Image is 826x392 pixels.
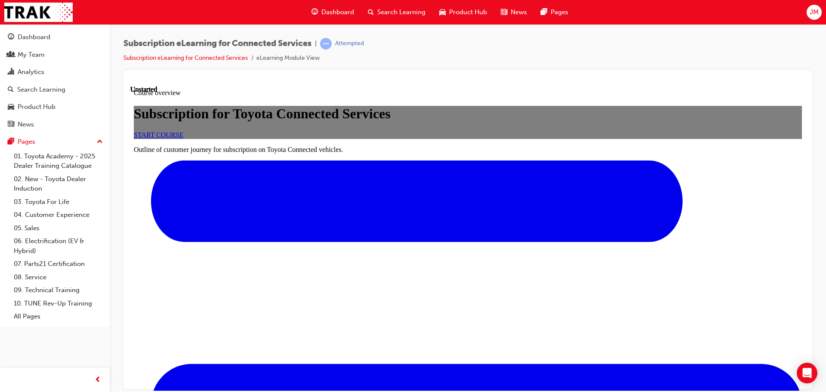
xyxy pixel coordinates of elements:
[3,29,106,45] a: Dashboard
[3,82,106,98] a: Search Learning
[18,32,50,42] div: Dashboard
[321,7,354,17] span: Dashboard
[123,39,311,49] span: Subscription eLearning for Connected Services
[501,7,507,18] span: news-icon
[534,3,575,21] a: pages-iconPages
[8,121,14,129] span: news-icon
[3,28,106,134] button: DashboardMy TeamAnalyticsSearch LearningProduct HubNews
[10,235,106,257] a: 06. Electrification (EV & Hybrid)
[3,64,106,80] a: Analytics
[123,54,248,62] a: Subscription eLearning for Connected Services
[3,99,106,115] a: Product Hub
[797,363,817,383] div: Open Intercom Messenger
[541,7,547,18] span: pages-icon
[3,134,106,150] button: Pages
[8,68,14,76] span: chart-icon
[449,7,487,17] span: Product Hub
[256,53,320,63] li: eLearning Module View
[18,137,35,147] div: Pages
[335,40,364,48] div: Attempted
[8,103,14,111] span: car-icon
[3,3,50,11] span: Course overview
[10,222,106,235] a: 05. Sales
[8,138,14,146] span: pages-icon
[10,173,106,195] a: 02. New - Toyota Dealer Induction
[10,208,106,222] a: 04. Customer Experience
[4,3,73,22] img: Trak
[377,7,425,17] span: Search Learning
[3,20,672,36] h1: Subscription for Toyota Connected Services
[10,297,106,310] a: 10. TUNE Rev-Up Training
[18,50,45,60] div: My Team
[10,271,106,284] a: 08. Service
[368,7,374,18] span: search-icon
[18,120,34,130] div: News
[3,47,106,63] a: My Team
[10,195,106,209] a: 03. Toyota For Life
[10,310,106,323] a: All Pages
[551,7,568,17] span: Pages
[8,51,14,59] span: people-icon
[807,5,822,20] button: JM
[439,7,446,18] span: car-icon
[3,117,106,133] a: News
[810,7,819,17] span: JM
[3,60,672,68] p: Outline of customer journey for subscription on Toyota Connected vehicles.
[511,7,527,17] span: News
[18,67,44,77] div: Analytics
[95,375,101,386] span: prev-icon
[494,3,534,21] a: news-iconNews
[432,3,494,21] a: car-iconProduct Hub
[3,46,53,53] a: START COURSE
[315,39,317,49] span: |
[10,150,106,173] a: 01. Toyota Academy - 2025 Dealer Training Catalogue
[10,257,106,271] a: 07. Parts21 Certification
[97,136,103,148] span: up-icon
[8,86,14,94] span: search-icon
[18,102,55,112] div: Product Hub
[361,3,432,21] a: search-iconSearch Learning
[311,7,318,18] span: guage-icon
[320,38,332,49] span: learningRecordVerb_ATTEMPT-icon
[17,85,65,95] div: Search Learning
[305,3,361,21] a: guage-iconDashboard
[10,284,106,297] a: 09. Technical Training
[8,34,14,41] span: guage-icon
